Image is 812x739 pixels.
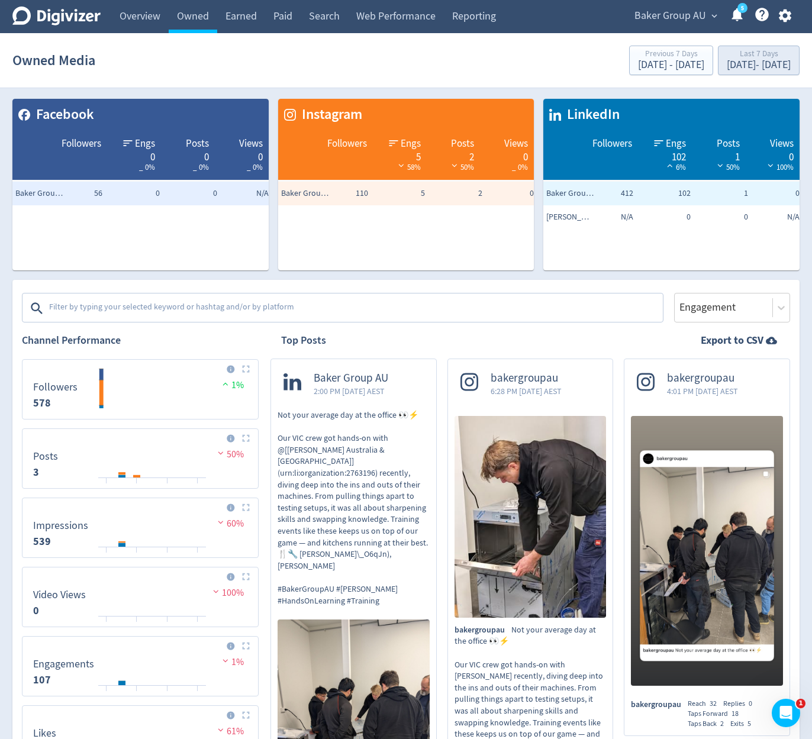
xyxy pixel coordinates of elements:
span: Engs [401,137,421,151]
strong: 578 [33,396,51,410]
strong: 539 [33,534,51,548]
div: 102 [644,150,686,160]
td: 5 [371,182,428,205]
text: 10/09 [130,551,144,560]
text: 12/09 [160,551,175,560]
td: 0 [636,205,694,229]
span: 0 [749,699,752,708]
strong: Export to CSV [701,333,763,348]
span: Baker Group AU [281,188,328,199]
td: N/A [751,205,808,229]
span: Engs [135,137,155,151]
strong: 3 [33,465,39,479]
td: 0 [105,182,163,205]
svg: Impressions 539 [27,503,253,553]
td: 1 [694,182,751,205]
td: 56 [48,182,105,205]
div: 0 [752,150,794,160]
span: Followers [62,137,101,151]
text: 10/09 [130,690,144,698]
span: Engs [666,137,686,151]
strong: 107 [33,673,51,687]
td: 102 [636,182,694,205]
img: Placeholder [242,504,250,511]
text: 14/09 [191,551,205,560]
div: 0 [113,150,155,160]
img: negative-performance-white.svg [449,161,460,170]
a: bakergroupau4:01 PM [DATE] AESTbakergroupauReach32Replies0Taps Forward18Taps Back2Exits5 [624,359,790,728]
span: 6:28 PM [DATE] AEST [491,385,562,397]
img: negative-performance-white.svg [714,161,726,170]
text: 14/09 [191,621,205,629]
span: LinkedIn [561,105,620,125]
span: bakergroupau [631,699,688,711]
img: Placeholder [242,573,250,580]
svg: Video Views 0 [27,572,253,622]
img: negative-performance.svg [215,725,227,734]
span: bakergroupau [491,372,562,385]
td: 0 [694,205,751,229]
span: Posts [186,137,209,151]
td: 0 [751,182,808,205]
text: 08/09 [99,482,114,490]
p: Not your average day at the office 👀⚡️ Our VIC crew got hands-on with @[[PERSON_NAME] Australia &... [278,409,430,606]
table: customized table [12,99,269,270]
img: Not your average day at the office 👀⚡️ Our VIC crew got hands-on with Winterhalter recently, divi... [455,416,607,618]
span: _ 0% [247,162,263,172]
div: [DATE] - [DATE] [638,60,704,70]
span: 50% [215,448,244,460]
td: 0 [485,182,543,205]
svg: Engagements 107 [27,641,253,691]
table: customized table [543,99,800,270]
span: Baker Group AU [546,188,594,199]
div: 0 [167,150,209,160]
text: 08/09 [99,690,114,698]
img: negative-performance-white.svg [765,161,776,170]
svg: Followers 0 [27,364,253,414]
text: 08/09 [99,621,114,629]
img: Placeholder [242,642,250,650]
div: 1 [698,150,740,160]
span: 58% [395,162,421,172]
text: 10/09 [130,621,144,629]
img: Placeholder [242,365,250,373]
text: 08/09 [99,551,114,560]
div: 5 [379,150,421,160]
a: 5 [737,3,747,13]
span: 1% [220,656,244,668]
span: 50% [449,162,474,172]
text: 5 [741,4,744,12]
div: Exits [730,719,758,729]
img: negative-performance.svg [215,448,227,457]
span: Facebook [30,105,94,125]
span: 1% [220,379,244,391]
span: bakergroupau [667,372,738,385]
span: Baker Group AU [314,372,388,385]
span: expand_more [709,11,720,21]
div: Previous 7 Days [638,50,704,60]
span: 6% [664,162,686,172]
text: 12/09 [160,482,175,490]
div: Reach [688,699,723,709]
td: N/A [220,182,278,205]
img: negative-performance-white.svg [395,161,407,170]
dt: Posts [33,450,58,463]
button: Baker Group AU [630,7,720,25]
span: Baker Group AU [15,188,63,199]
span: Baker Group AU [634,7,706,25]
button: Last 7 Days[DATE]- [DATE] [718,46,800,75]
span: Instagram [296,105,362,125]
span: Views [770,137,794,151]
td: 110 [314,182,371,205]
span: Posts [451,137,474,151]
span: 2 [720,719,724,728]
span: 5 [747,719,751,728]
span: Scott Baker [546,211,594,223]
span: 100% [210,587,244,599]
iframe: Intercom live chat [772,699,800,727]
h1: Owned Media [12,41,95,79]
td: N/A [579,205,636,229]
span: 1 [796,699,805,708]
text: 14/09 [191,690,205,698]
img: Placeholder [242,711,250,719]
